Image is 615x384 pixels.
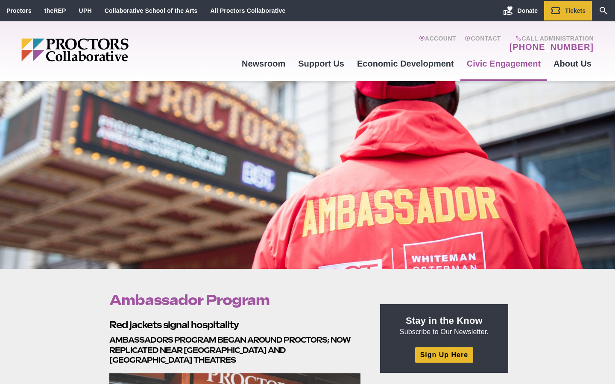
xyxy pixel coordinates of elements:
[592,1,615,20] a: Search
[547,52,598,75] a: About Us
[292,52,351,75] a: Support Us
[415,347,473,362] a: Sign Up Here
[109,335,360,365] h3: Ambassadors program began around Proctors; now replicated near [GEOGRAPHIC_DATA] and [GEOGRAPHIC_...
[460,52,547,75] a: Civic Engagement
[44,7,66,14] a: theREP
[518,7,538,14] span: Donate
[406,315,483,326] strong: Stay in the Know
[507,35,594,42] span: Call Administration
[544,1,592,20] a: Tickets
[390,314,498,337] p: Subscribe to Our Newsletter.
[465,35,501,52] a: Contact
[419,35,456,52] a: Account
[510,42,594,52] a: [PHONE_NUMBER]
[109,318,360,332] h2: Red jackets signal hospitality
[235,52,292,75] a: Newsroom
[565,7,586,14] span: Tickets
[210,7,285,14] a: All Proctors Collaborative
[21,38,194,61] img: Proctors logo
[6,7,32,14] a: Proctors
[109,292,360,308] h1: Ambassador Program
[497,1,544,20] a: Donate
[105,7,198,14] a: Collaborative School of the Arts
[79,7,92,14] a: UPH
[351,52,460,75] a: Economic Development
